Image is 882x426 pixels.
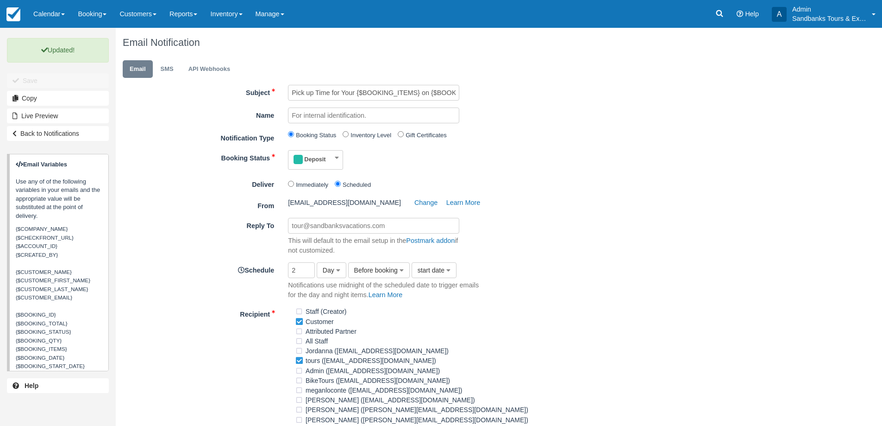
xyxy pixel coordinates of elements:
[369,291,403,299] a: Learn More
[295,383,468,397] label: meganloconte ([EMAIL_ADDRESS][DOMAIN_NAME])
[25,382,38,389] b: Help
[288,336,529,346] span: All Staff
[792,14,866,23] p: Sandbanks Tours & Experiences
[16,160,102,221] p: Use any of of the following variables in your emails and the appropriate value will be substitute...
[116,130,281,143] label: Notification Type
[295,324,363,338] label: Attributed Partner
[288,356,529,365] span: tours (tour@sandbanksvacations.com)
[446,199,481,206] a: Learn More
[116,262,281,275] label: Schedule
[7,126,109,141] a: Back to Notifications
[181,60,237,78] a: API Webhooks
[154,60,181,78] a: SMS
[7,73,109,88] button: Save
[412,262,457,278] button: start date
[116,85,281,98] label: Subject
[288,108,459,123] input: For internal identification.
[414,199,438,206] a: Change
[296,181,328,188] label: Immediately
[288,316,529,326] span: Customer
[288,306,529,316] span: Staff (Creator)
[295,393,481,407] label: [PERSON_NAME] ([EMAIL_ADDRESS][DOMAIN_NAME])
[116,218,281,231] label: Reply To
[116,198,281,211] label: From
[288,280,482,299] p: Notifications use midnight of the scheduled date to trigger emails for the day and night items.
[116,150,281,163] label: Booking Status
[288,395,529,405] span: jaywhiteley (cork.dork@me.com)
[354,267,398,274] span: Before booking
[792,5,866,14] p: Admin
[7,378,109,393] a: Help
[292,153,325,166] div: Deposit
[288,326,529,336] span: Attributed Partner
[288,236,459,255] p: This will default to the email setup in the if not customized.
[116,177,281,190] label: Deliver
[295,374,456,388] label: BikeTours ([EMAIL_ADDRESS][DOMAIN_NAME])
[123,37,770,48] h1: Email Notification
[295,364,446,378] label: Admin ([EMAIL_ADDRESS][DOMAIN_NAME])
[16,269,90,301] span: {$CUSTOMER_NAME} {$CUSTOMER_FIRST_NAME} {$CUSTOMER_LAST_NAME} {$CUSTOMER_EMAIL}
[343,181,371,188] label: Scheduled
[116,108,281,121] label: Name
[7,38,109,63] p: Updated!
[288,414,529,424] span: Paige (paige@breathebnb.com)
[288,218,459,234] input: tour@sandbanksvacations.com
[288,199,401,206] span: [EMAIL_ADDRESS][DOMAIN_NAME]
[288,405,529,414] span: Rachel (rachel@breathebnb.com)
[6,7,20,21] img: checkfront-main-nav-mini-logo.png
[288,375,529,385] span: BikeTours (ed@idealbike.com)
[406,237,455,244] a: Postmark addon
[323,267,334,274] span: Day
[288,346,529,356] span: Jordanna (jmoore@sandbanksvacations.com)
[116,306,281,319] label: Recipient
[7,91,109,106] a: Copy
[772,7,787,22] div: A
[295,305,352,318] label: Staff (Creator)
[296,132,336,139] label: Booking Status
[16,161,67,168] strong: Email Variables
[295,354,442,368] label: tours ([EMAIL_ADDRESS][DOMAIN_NAME])
[418,267,444,274] span: start date
[288,365,529,375] span: Admin (info@sandbanksvacations.com)
[295,344,455,358] label: Jordanna ([EMAIL_ADDRESS][DOMAIN_NAME])
[123,60,153,78] a: Email
[288,150,343,170] button: Deposit
[288,385,529,395] span: meganloconte (meganmloconte@gmail.com)
[350,132,391,139] label: Inventory Level
[406,132,447,139] label: Gift Certificates
[745,10,759,18] span: Help
[317,262,346,278] button: Day
[348,262,410,278] button: Before booking
[295,334,334,348] label: All Staff
[295,315,340,329] label: Customer
[737,11,743,17] i: Help
[7,108,109,123] button: Live Preview
[295,403,534,417] label: [PERSON_NAME] ([PERSON_NAME][EMAIL_ADDRESS][DOMAIN_NAME])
